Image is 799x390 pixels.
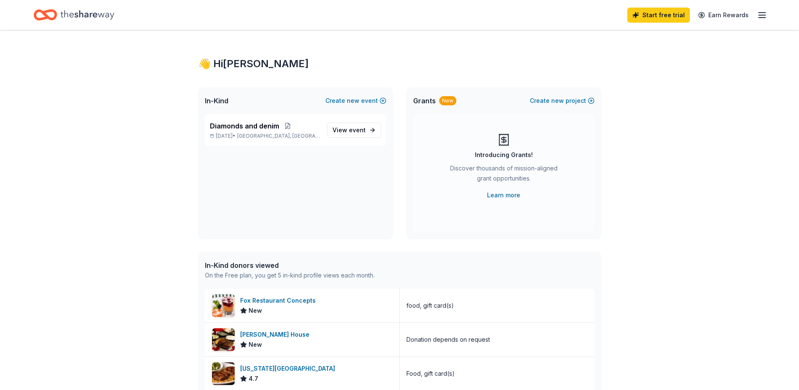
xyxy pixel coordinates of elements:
[530,96,595,106] button: Createnewproject
[406,301,454,311] div: food, gift card(s)
[406,369,455,379] div: Food, gift card(s)
[210,133,320,139] p: [DATE] •
[406,335,490,345] div: Donation depends on request
[212,362,235,385] img: Image for Texas Roadhouse
[249,340,262,350] span: New
[333,125,366,135] span: View
[198,57,601,71] div: 👋 Hi [PERSON_NAME]
[447,163,561,187] div: Discover thousands of mission-aligned grant opportunities.
[240,364,338,374] div: [US_STATE][GEOGRAPHIC_DATA]
[212,294,235,317] img: Image for Fox Restaurant Concepts
[439,96,456,105] div: New
[349,126,366,133] span: event
[205,260,375,270] div: In-Kind donors viewed
[475,150,533,160] div: Introducing Grants!
[487,190,520,200] a: Learn more
[212,328,235,351] img: Image for Ruth's Chris Steak House
[327,123,381,138] a: View event
[205,270,375,280] div: On the Free plan, you get 5 in-kind profile views each month.
[693,8,754,23] a: Earn Rewards
[325,96,386,106] button: Createnewevent
[347,96,359,106] span: new
[210,121,279,131] span: Diamonds and denim
[237,133,320,139] span: [GEOGRAPHIC_DATA], [GEOGRAPHIC_DATA]
[627,8,690,23] a: Start free trial
[34,5,114,25] a: Home
[413,96,436,106] span: Grants
[240,296,319,306] div: Fox Restaurant Concepts
[249,374,258,384] span: 4.7
[240,330,313,340] div: [PERSON_NAME] House
[551,96,564,106] span: new
[249,306,262,316] span: New
[205,96,228,106] span: In-Kind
